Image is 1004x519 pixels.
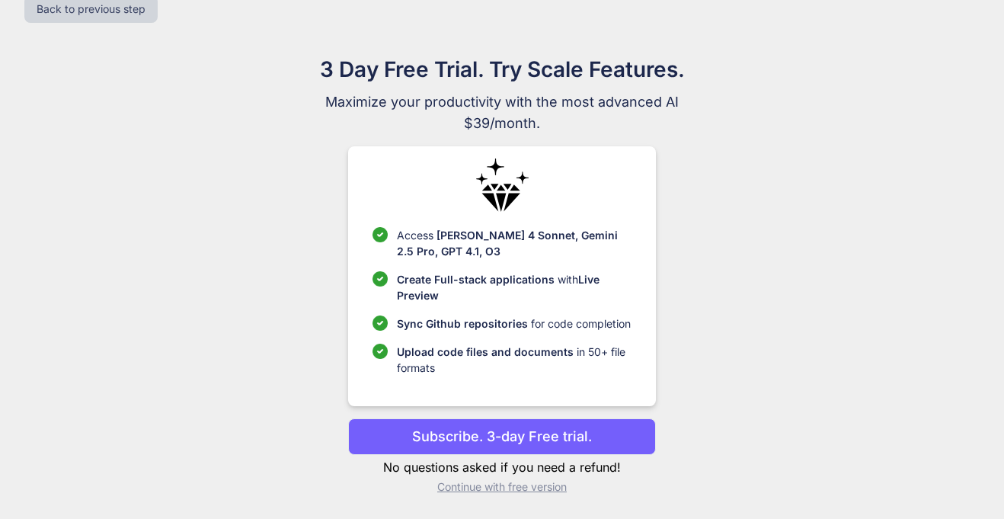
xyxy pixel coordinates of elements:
[373,227,388,242] img: checklist
[397,229,618,258] span: [PERSON_NAME] 4 Sonnet, Gemini 2.5 Pro, GPT 4.1, O3
[373,271,388,287] img: checklist
[246,53,758,85] h1: 3 Day Free Trial. Try Scale Features.
[348,479,655,495] p: Continue with free version
[397,345,574,358] span: Upload code files and documents
[348,418,655,455] button: Subscribe. 3-day Free trial.
[373,316,388,331] img: checklist
[397,317,528,330] span: Sync Github repositories
[397,227,631,259] p: Access
[397,273,558,286] span: Create Full-stack applications
[397,316,631,332] p: for code completion
[348,458,655,476] p: No questions asked if you need a refund!
[397,344,631,376] p: in 50+ file formats
[412,426,592,447] p: Subscribe. 3-day Free trial.
[246,113,758,134] span: $39/month.
[373,344,388,359] img: checklist
[246,91,758,113] span: Maximize your productivity with the most advanced AI
[397,271,631,303] p: with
